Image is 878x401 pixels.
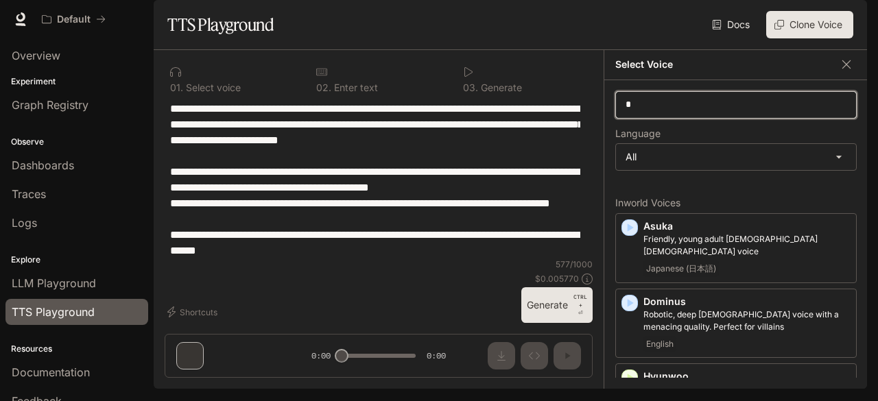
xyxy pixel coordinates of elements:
[615,198,857,208] p: Inworld Voices
[478,83,522,93] p: Generate
[766,11,853,38] button: Clone Voice
[643,308,851,333] p: Robotic, deep male voice with a menacing quality. Perfect for villains
[643,336,676,352] span: English
[573,293,587,309] p: CTRL +
[643,260,719,277] span: Japanese (日本語)
[183,83,241,93] p: Select voice
[643,219,851,233] p: Asuka
[615,129,661,138] p: Language
[709,11,755,38] a: Docs
[57,14,91,25] p: Default
[643,295,851,308] p: Dominus
[643,233,851,258] p: Friendly, young adult Japanese female voice
[170,83,183,93] p: 0 1 .
[165,301,223,323] button: Shortcuts
[316,83,331,93] p: 0 2 .
[167,11,274,38] h1: TTS Playground
[643,369,851,383] p: Hyunwoo
[521,287,593,323] button: GenerateCTRL +⏎
[573,293,587,317] p: ⏎
[463,83,478,93] p: 0 3 .
[36,5,112,33] button: All workspaces
[616,144,856,170] div: All
[331,83,378,93] p: Enter text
